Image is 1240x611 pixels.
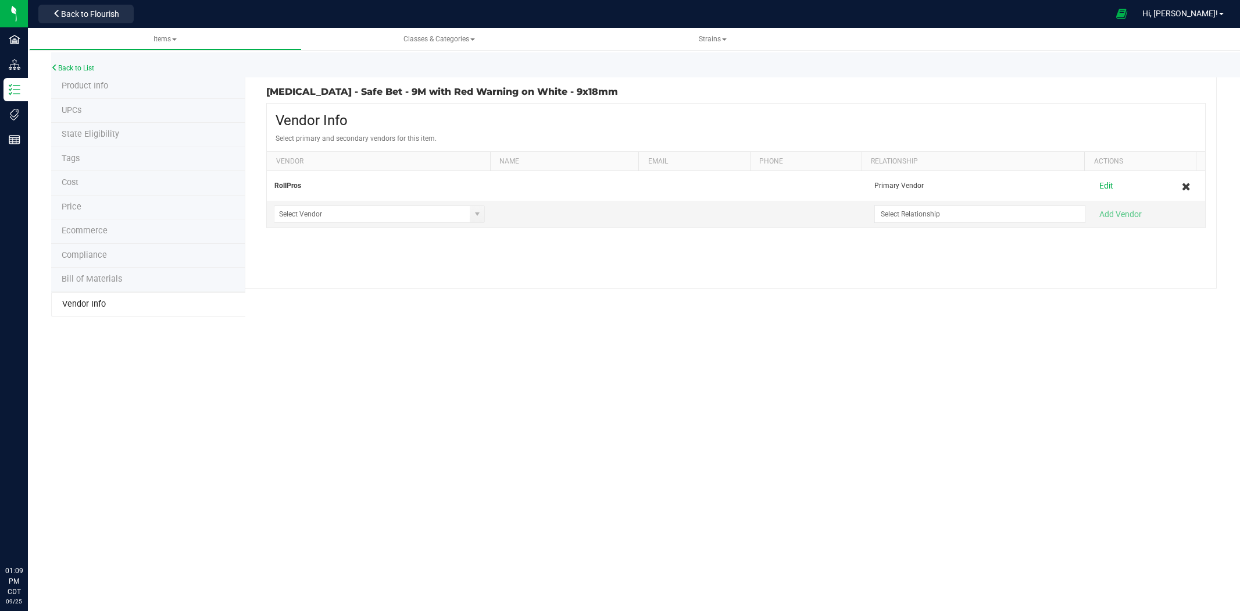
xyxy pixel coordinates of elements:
[276,134,1196,143] div: Select primary and secondary vendors for this item.
[1109,2,1135,25] span: Open Ecommerce Menu
[62,226,108,236] span: Ecommerce
[62,154,80,164] span: Tag
[699,35,727,43] span: Strains
[274,181,302,190] span: RollPros
[9,34,20,45] inline-svg: Facilities
[9,59,20,70] inline-svg: Distribution
[874,180,924,191] span: Primary Vendor
[499,157,519,165] span: Name
[5,597,23,606] p: 09/25
[62,129,119,139] span: Tag
[1099,180,1113,191] button: Edit
[403,35,475,43] span: Classes & Categories
[875,206,1070,222] input: Select Relationship
[9,84,20,95] inline-svg: Inventory
[61,9,119,19] span: Back to Flourish
[62,81,108,91] span: Product Info
[62,299,106,309] span: Vendor Info
[62,202,81,212] span: Price
[266,87,727,97] h3: [MEDICAL_DATA] - Safe Bet - 9M with Red Warning on White - 9x18mm
[9,109,20,120] inline-svg: Tags
[276,112,1196,129] div: Vendor Info
[62,250,107,260] span: Compliance
[5,566,23,597] p: 01:09 PM CDT
[9,134,20,145] inline-svg: Reports
[1094,157,1123,165] span: Actions
[34,516,48,530] iframe: Resource center unread badge
[648,157,668,165] span: Email
[62,177,78,187] span: Cost
[38,5,134,23] button: Back to Flourish
[1099,208,1142,220] button: Add Vendor
[1142,9,1218,18] span: Hi, [PERSON_NAME]!
[274,206,470,222] input: Select Vendor
[51,64,94,72] a: Back to List
[1174,176,1198,196] button: Cancel button
[153,35,177,43] span: Items
[759,157,783,165] span: Phone
[276,157,303,165] span: Vendor
[62,105,81,115] span: Tag
[12,518,47,553] iframe: Resource center
[62,274,122,284] span: Bill of Materials
[871,157,918,165] span: Relationship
